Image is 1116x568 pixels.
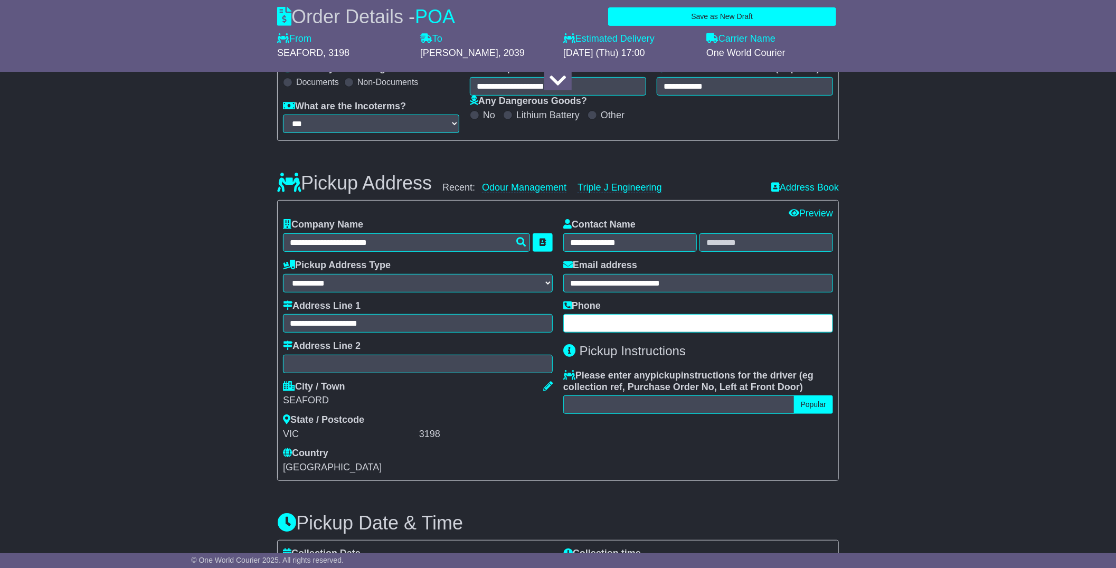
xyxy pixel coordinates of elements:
[516,110,580,121] label: Lithium Battery
[771,182,839,194] a: Address Book
[283,381,345,393] label: City / Town
[483,110,495,121] label: No
[283,462,382,472] span: [GEOGRAPHIC_DATA]
[608,7,836,26] button: Save as New Draft
[563,548,641,560] label: Collection time
[563,48,696,59] div: [DATE] (Thu) 17:00
[283,448,328,459] label: Country
[498,48,525,58] span: , 2039
[789,208,833,219] a: Preview
[277,48,323,58] span: SEAFORD
[563,370,814,392] span: eg collection ref, Purchase Order No, Left at Front Door
[283,101,406,112] label: What are the Incoterms?
[470,96,587,107] label: Any Dangerous Goods?
[601,110,625,121] label: Other
[283,340,361,352] label: Address Line 2
[563,33,696,45] label: Estimated Delivery
[277,513,839,534] h3: Pickup Date & Time
[420,33,442,45] label: To
[277,5,455,28] div: Order Details -
[191,556,344,564] span: © One World Courier 2025. All rights reserved.
[415,6,455,27] span: POA
[283,219,363,231] label: Company Name
[580,344,686,358] span: Pickup Instructions
[283,414,364,426] label: State / Postcode
[283,260,391,271] label: Pickup Address Type
[706,48,839,59] div: One World Courier
[578,182,661,193] a: Triple J Engineering
[283,548,361,560] label: Collection Date
[283,395,553,406] div: SEAFORD
[277,173,432,194] h3: Pickup Address
[482,182,566,193] a: Odour Management
[442,182,761,194] div: Recent:
[650,370,681,381] span: pickup
[563,370,833,393] label: Please enter any instructions for the driver ( )
[706,33,775,45] label: Carrier Name
[420,48,498,58] span: [PERSON_NAME]
[794,395,833,414] button: Popular
[283,429,417,440] div: VIC
[563,219,636,231] label: Contact Name
[283,300,361,312] label: Address Line 1
[563,300,601,312] label: Phone
[419,429,553,440] div: 3198
[277,33,311,45] label: From
[563,260,637,271] label: Email address
[323,48,349,58] span: , 3198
